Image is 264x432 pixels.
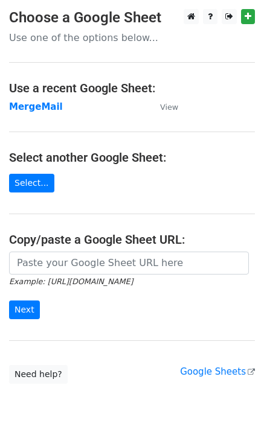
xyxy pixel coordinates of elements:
a: Google Sheets [180,366,255,377]
p: Use one of the options below... [9,31,255,44]
a: Need help? [9,365,68,384]
h4: Use a recent Google Sheet: [9,81,255,95]
input: Paste your Google Sheet URL here [9,252,249,275]
small: View [160,103,178,112]
h3: Choose a Google Sheet [9,9,255,27]
small: Example: [URL][DOMAIN_NAME] [9,277,133,286]
a: Select... [9,174,54,192]
h4: Select another Google Sheet: [9,150,255,165]
input: Next [9,300,40,319]
a: MergeMail [9,101,63,112]
a: View [148,101,178,112]
h4: Copy/paste a Google Sheet URL: [9,232,255,247]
